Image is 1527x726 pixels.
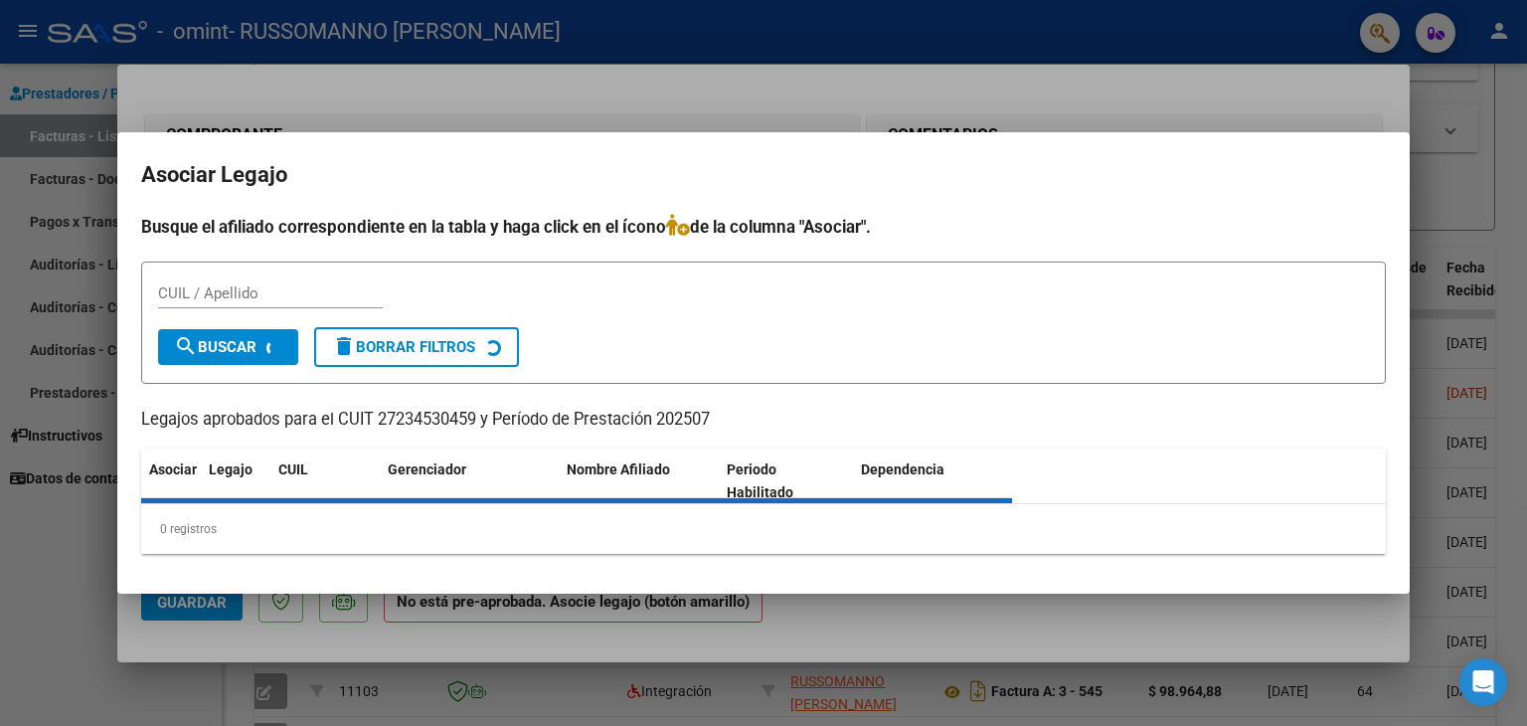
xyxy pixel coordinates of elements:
div: Open Intercom Messenger [1459,658,1507,706]
mat-icon: delete [332,334,356,358]
h4: Busque el afiliado correspondiente en la tabla y haga click en el ícono de la columna "Asociar". [141,214,1386,240]
span: CUIL [278,461,308,477]
datatable-header-cell: Dependencia [853,449,1013,514]
span: Buscar [174,338,256,356]
datatable-header-cell: Nombre Afiliado [559,449,719,514]
mat-icon: search [174,334,198,358]
span: Periodo Habilitado [727,461,793,500]
datatable-header-cell: Periodo Habilitado [719,449,853,514]
span: Dependencia [861,461,944,477]
span: Asociar [149,461,197,477]
datatable-header-cell: Legajo [201,449,270,514]
h2: Asociar Legajo [141,156,1386,194]
p: Legajos aprobados para el CUIT 27234530459 y Período de Prestación 202507 [141,408,1386,433]
button: Buscar [158,329,298,365]
span: Borrar Filtros [332,338,475,356]
span: Nombre Afiliado [567,461,670,477]
datatable-header-cell: Gerenciador [380,449,559,514]
button: Borrar Filtros [314,327,519,367]
div: 0 registros [141,504,1386,554]
span: Gerenciador [388,461,466,477]
span: Legajo [209,461,253,477]
datatable-header-cell: CUIL [270,449,380,514]
datatable-header-cell: Asociar [141,449,201,514]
